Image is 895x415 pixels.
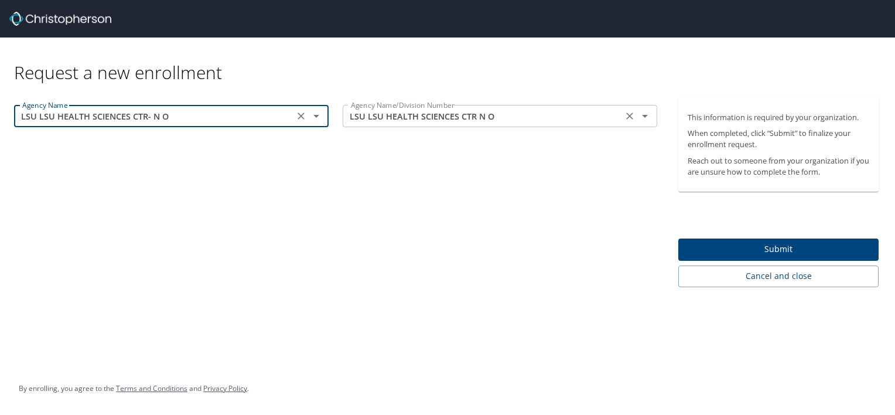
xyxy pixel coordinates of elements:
button: Open [637,108,653,124]
div: By enrolling, you agree to the and . [19,374,249,403]
p: Reach out to someone from your organization if you are unsure how to complete the form. [688,155,869,178]
button: Open [308,108,324,124]
button: Submit [678,239,879,261]
button: Clear [293,108,309,124]
div: Request a new enrollment [14,38,888,84]
a: Privacy Policy [203,383,247,393]
button: Clear [621,108,638,124]
a: Terms and Conditions [116,383,187,393]
span: Submit [688,242,869,257]
img: cbt logo [9,12,111,26]
p: When completed, click “Submit” to finalize your enrollment request. [688,128,869,150]
p: This information is required by your organization. [688,112,869,123]
button: Cancel and close [678,266,879,287]
span: Cancel and close [688,269,869,284]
